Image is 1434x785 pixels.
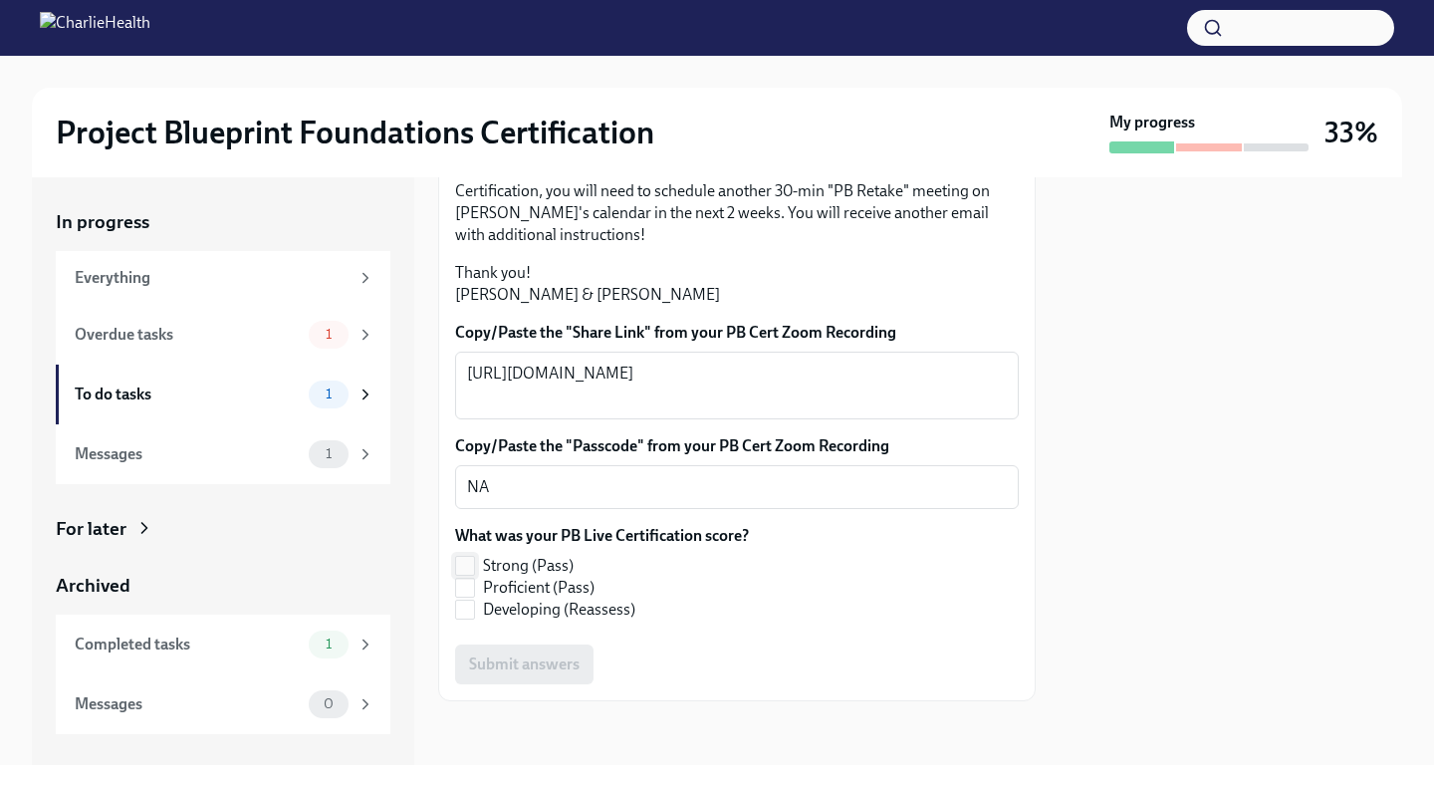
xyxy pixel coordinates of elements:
div: Completed tasks [75,634,301,655]
span: 1 [314,637,344,652]
span: Proficient (Pass) [483,577,595,599]
a: Messages0 [56,674,390,734]
span: 0 [312,696,346,711]
a: Everything [56,251,390,305]
a: In progress [56,209,390,235]
a: To do tasks1 [56,365,390,424]
span: 1 [314,327,344,342]
textarea: [URL][DOMAIN_NAME] [467,362,1007,409]
span: 1 [314,387,344,401]
img: CharlieHealth [40,12,150,44]
h2: Project Blueprint Foundations Certification [56,113,654,152]
textarea: NA [467,475,1007,499]
label: Copy/Paste the "Share Link" from your PB Cert Zoom Recording [455,322,1019,344]
div: Messages [75,443,301,465]
div: To do tasks [75,384,301,405]
label: What was your PB Live Certification score? [455,525,749,547]
div: Overdue tasks [75,324,301,346]
h3: 33% [1324,115,1378,150]
a: Messages1 [56,424,390,484]
p: Thank you! [PERSON_NAME] & [PERSON_NAME] [455,262,1019,306]
p: Note: if you received a "Developing (Reasses)" score, don't get disheartened--this process is mea... [455,136,1019,246]
div: Everything [75,267,349,289]
a: Archived [56,573,390,599]
span: Strong (Pass) [483,555,574,577]
span: 1 [314,446,344,461]
a: Completed tasks1 [56,615,390,674]
label: Copy/Paste the "Passcode" from your PB Cert Zoom Recording [455,435,1019,457]
a: Overdue tasks1 [56,305,390,365]
strong: My progress [1109,112,1195,133]
div: Messages [75,693,301,715]
a: For later [56,516,390,542]
span: Developing (Reassess) [483,599,635,621]
div: For later [56,516,126,542]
